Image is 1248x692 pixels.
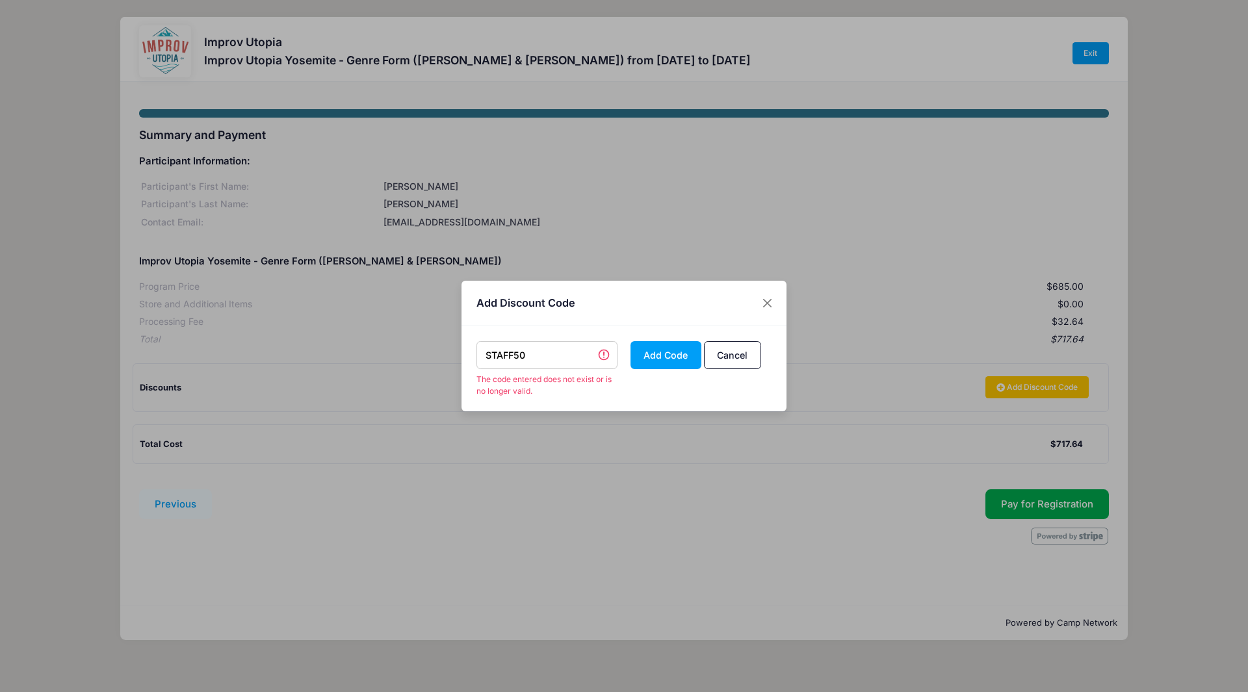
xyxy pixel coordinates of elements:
h4: Add Discount Code [476,295,575,311]
button: Cancel [704,341,761,369]
button: Add Code [630,341,701,369]
span: The code entered does not exist or is no longer valid. [476,374,618,397]
button: Close [756,292,779,315]
input: DISCOUNTCODE [476,341,618,369]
